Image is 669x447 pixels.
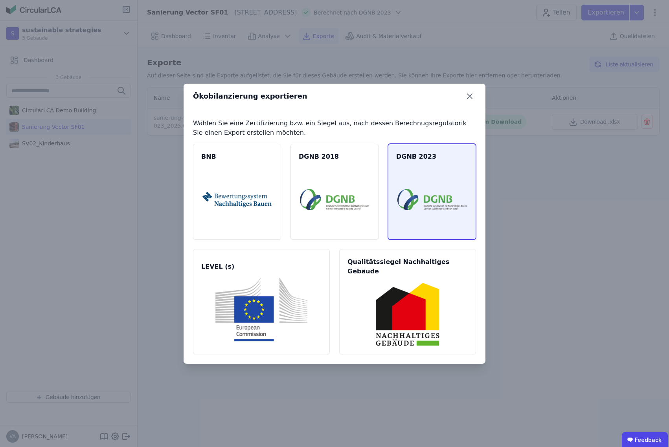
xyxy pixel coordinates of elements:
span: DGNB 2018 [299,152,370,161]
img: dgnb23 [397,168,467,231]
img: levels [202,278,320,341]
img: dgnb18 [300,168,369,231]
span: LEVEL (s) [201,262,322,271]
div: Ökobilanzierung exportieren [193,91,307,102]
img: bnb [202,168,272,231]
span: BNB [201,152,273,161]
div: Wählen Sie eine Zertifizierung bzw. ein Siegel aus, nach dessen Berechnugsregulatorik Sie einen E... [193,119,476,137]
span: DGNB 2023 [396,152,468,161]
span: Qualitätssiegel Nachhaltiges Gebäude [347,257,468,276]
img: qng [349,282,467,346]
